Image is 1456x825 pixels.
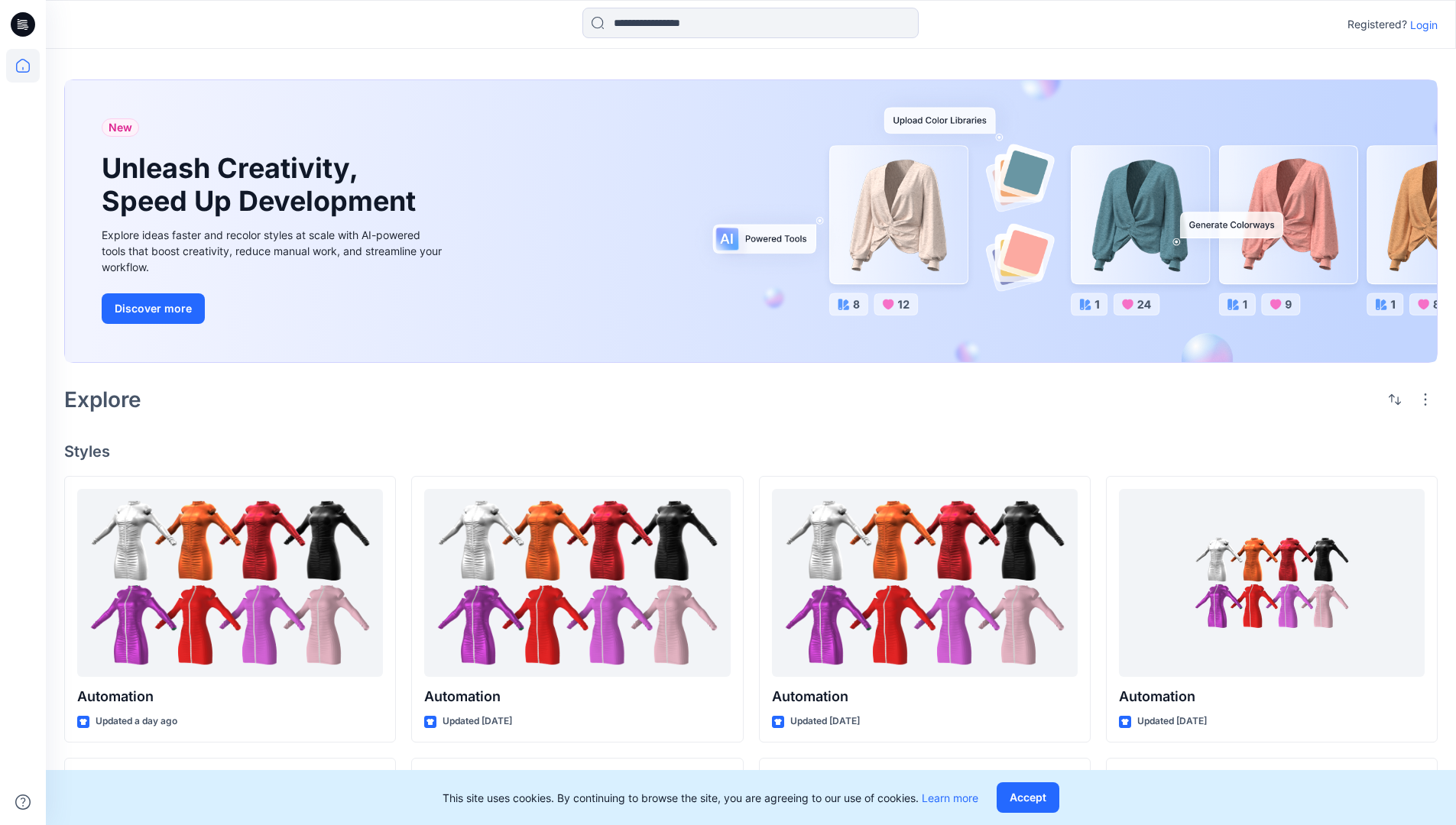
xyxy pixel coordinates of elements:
[424,489,730,678] a: Automation
[102,227,446,275] div: Explore ideas faster and recolor styles at scale with AI-powered tools that boost creativity, red...
[443,790,978,806] p: This site uses cookies. By continuing to browse the site, you are agreeing to our use of cookies.
[77,686,383,707] p: Automation
[772,686,1078,707] p: Automation
[424,686,730,707] p: Automation
[922,791,978,804] a: Learn more
[64,387,141,412] h2: Explore
[1119,686,1425,707] p: Automation
[109,118,132,137] span: New
[772,489,1078,678] a: Automation
[1347,15,1407,34] p: Registered?
[102,152,423,218] h1: Unleash Creativity, Speed Up Development
[790,713,860,730] p: Updated [DATE]
[102,293,446,324] a: Discover more
[1137,713,1207,730] p: Updated [DATE]
[77,489,383,678] a: Automation
[64,442,1438,461] h4: Styles
[443,713,512,730] p: Updated [DATE]
[102,293,205,324] button: Discover more
[96,713,177,730] p: Updated a day ago
[1119,489,1425,678] a: Automation
[1410,17,1438,33] p: Login
[997,782,1059,813] button: Accept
